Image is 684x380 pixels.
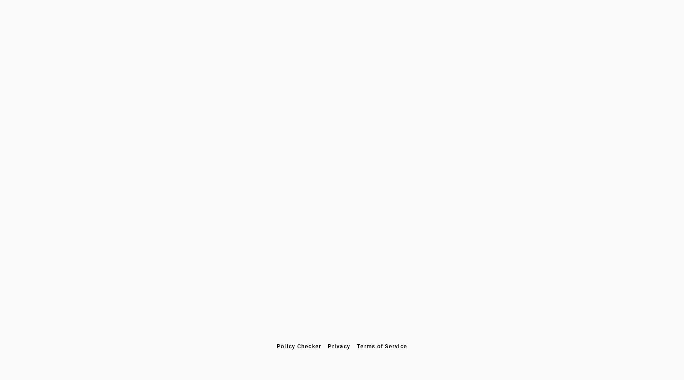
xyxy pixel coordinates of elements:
span: Terms of Service [357,343,407,350]
span: Privacy [328,343,350,350]
button: Policy Checker [274,339,325,354]
button: Terms of Service [353,339,410,354]
span: Policy Checker [277,343,322,350]
button: Privacy [325,339,353,354]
